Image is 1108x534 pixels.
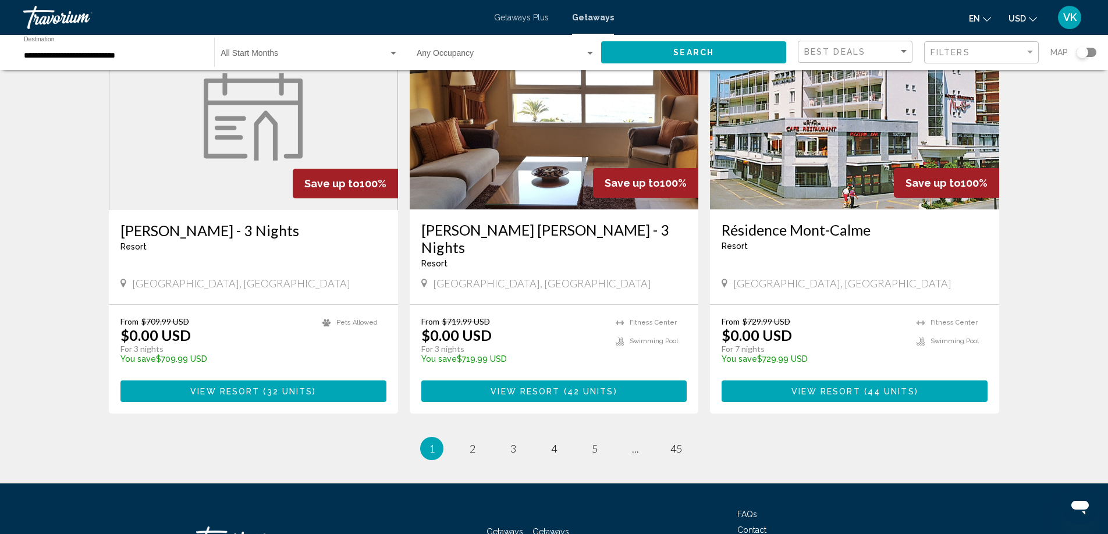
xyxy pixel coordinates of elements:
[630,337,678,345] span: Swimming Pool
[120,326,191,344] p: $0.00 USD
[260,387,316,396] span: ( )
[593,168,698,198] div: 100%
[710,23,999,209] img: 3466E01X.jpg
[336,319,378,326] span: Pets Allowed
[722,241,748,251] span: Resort
[433,277,651,290] span: [GEOGRAPHIC_DATA], [GEOGRAPHIC_DATA]
[601,41,786,63] button: Search
[120,354,311,364] p: $709.99 USD
[722,344,905,354] p: For 7 nights
[804,47,909,57] mat-select: Sort by
[931,319,978,326] span: Fitness Center
[410,23,699,209] img: 1689I01X.jpg
[722,354,757,364] span: You save
[120,380,386,402] button: View Resort(32 units)
[630,319,677,326] span: Fitness Center
[969,10,991,27] button: Change language
[861,387,918,396] span: ( )
[429,442,435,455] span: 1
[931,48,970,57] span: Filters
[733,277,951,290] span: [GEOGRAPHIC_DATA], [GEOGRAPHIC_DATA]
[1050,44,1068,60] span: Map
[894,168,999,198] div: 100%
[632,442,639,455] span: ...
[421,326,492,344] p: $0.00 USD
[722,380,988,402] button: View Resort(44 units)
[442,316,490,326] span: $719.99 USD
[421,354,605,364] p: $719.99 USD
[924,41,1039,65] button: Filter
[470,442,475,455] span: 2
[905,177,961,189] span: Save up to
[673,48,714,58] span: Search
[190,387,260,396] span: View Resort
[120,222,386,239] a: [PERSON_NAME] - 3 Nights
[1063,12,1077,23] span: VK
[722,316,740,326] span: From
[109,437,999,460] ul: Pagination
[421,316,439,326] span: From
[722,354,905,364] p: $729.99 USD
[141,316,189,326] span: $709.99 USD
[510,442,516,455] span: 3
[722,221,988,238] a: Résidence Mont-Calme
[120,344,311,354] p: For 3 nights
[421,380,687,402] button: View Resort(42 units)
[605,177,660,189] span: Save up to
[120,242,147,251] span: Resort
[304,177,360,190] span: Save up to
[491,387,560,396] span: View Resort
[931,337,979,345] span: Swimming Pool
[722,326,792,344] p: $0.00 USD
[670,442,682,455] span: 45
[132,277,350,290] span: [GEOGRAPHIC_DATA], [GEOGRAPHIC_DATA]
[204,73,303,161] img: week.svg
[1061,487,1099,525] iframe: Button to launch messaging window
[1054,5,1085,30] button: User Menu
[567,387,614,396] span: 42 units
[494,13,549,22] a: Getaways Plus
[23,6,482,29] a: Travorium
[592,442,598,455] span: 5
[572,13,614,22] a: Getaways
[551,442,557,455] span: 4
[267,387,313,396] span: 32 units
[791,387,861,396] span: View Resort
[293,169,398,198] div: 100%
[120,354,156,364] span: You save
[737,510,757,519] a: FAQs
[421,344,605,354] p: For 3 nights
[421,354,457,364] span: You save
[560,387,617,396] span: ( )
[743,316,790,326] span: $729.99 USD
[1008,10,1037,27] button: Change currency
[421,259,448,268] span: Resort
[969,14,980,23] span: en
[120,316,138,326] span: From
[1008,14,1026,23] span: USD
[804,47,865,56] span: Best Deals
[421,221,687,256] a: [PERSON_NAME] [PERSON_NAME] - 3 Nights
[868,387,915,396] span: 44 units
